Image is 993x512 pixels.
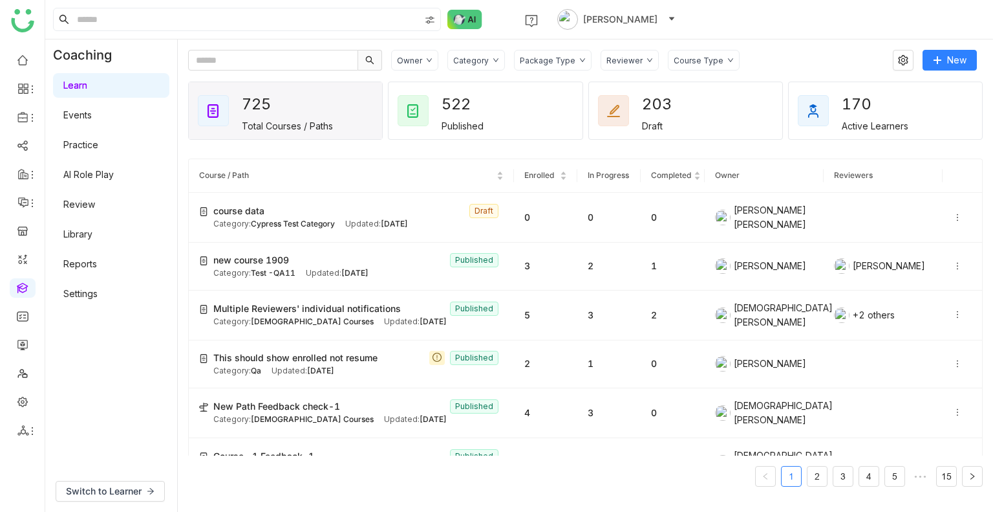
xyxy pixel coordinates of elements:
div: [DEMOGRAPHIC_DATA][PERSON_NAME] [715,301,813,329]
div: 522 [442,91,488,118]
a: 5 [885,467,904,486]
div: 170 [842,91,888,118]
span: [DATE] [420,317,447,326]
div: Updated: [345,218,408,230]
li: 15 [936,466,957,487]
a: Reports [63,258,97,269]
td: 3 [577,291,641,340]
div: Active Learners [842,120,908,131]
div: Course Type [674,56,723,65]
td: 0 [577,438,641,488]
div: Category: [213,316,374,328]
img: 684a959c82a3912df7c0cd23 [715,210,731,225]
div: Updated: [272,365,334,377]
button: Previous Page [755,466,776,487]
td: 5 [514,291,577,340]
img: help.svg [525,14,538,27]
div: Updated: [384,316,447,328]
span: Completed [651,170,691,180]
a: Events [63,109,92,120]
img: draft_courses.svg [606,103,621,118]
div: 203 [642,91,689,118]
img: create-new-course.svg [199,207,208,216]
td: 0 [514,438,577,488]
a: 4 [859,467,879,486]
img: published_courses.svg [405,103,421,118]
img: 684a9b06de261c4b36a3cf65 [715,405,731,421]
td: 0 [577,193,641,243]
img: 684a9aedde261c4b36a3ced9 [715,356,731,372]
span: Course -1 Feedback-1 [213,449,314,463]
img: avatar [557,9,578,30]
button: Next Page [962,466,983,487]
div: Category: [213,218,335,230]
span: Switch to Learner [66,484,142,498]
a: Review [63,199,95,210]
td: 0 [514,193,577,243]
nz-tag: Published [450,351,498,365]
div: Category: [213,414,374,426]
img: 684a9b6bde261c4b36a3d2e3 [834,307,849,323]
img: create-new-course.svg [199,305,208,314]
span: In Progress [588,170,629,180]
a: 1 [782,467,801,486]
li: 2 [807,466,827,487]
td: 2 [577,243,641,291]
span: [DEMOGRAPHIC_DATA] Courses [251,317,374,326]
img: 684a9b22de261c4b36a3d00f [834,258,849,274]
div: Total Courses / Paths [242,120,333,131]
div: [PERSON_NAME] [834,258,932,274]
td: 3 [514,243,577,291]
a: Learn [63,80,87,91]
a: Practice [63,139,98,150]
li: 4 [859,466,879,487]
span: Cypress Test Category [251,219,335,228]
div: 725 [242,91,288,118]
img: search-type.svg [425,15,435,25]
div: Updated: [384,414,447,426]
span: new course 1909 [213,253,289,267]
nz-tag: Published [450,302,498,316]
img: create-new-path.svg [199,403,208,412]
li: 1 [781,466,802,487]
div: [PERSON_NAME] [715,258,813,274]
div: [PERSON_NAME] [PERSON_NAME] [715,203,813,232]
div: Category: [213,365,261,377]
div: Published [442,120,484,131]
img: active_learners.svg [806,103,821,118]
span: This should show enrolled not resume [213,351,378,365]
td: 0 [641,388,704,438]
nz-tag: Published [450,253,498,267]
span: Multiple Reviewers' individual notifications [213,302,401,316]
span: ••• [910,466,931,487]
button: New [923,50,977,71]
td: 0 [641,438,704,488]
li: Next 5 Pages [910,466,931,487]
span: [DATE] [341,268,368,278]
span: Course / Path [199,170,249,180]
img: 684a9b06de261c4b36a3cf65 [715,307,731,323]
a: 3 [833,467,853,486]
span: New [947,53,966,67]
span: Qa [251,366,261,375]
div: [DEMOGRAPHIC_DATA][PERSON_NAME] [715,449,813,477]
td: 1 [641,243,704,291]
td: 2 [641,291,704,340]
img: create-new-course.svg [199,256,208,265]
div: Package Type [520,56,575,65]
nz-tag: Published [450,399,498,414]
span: New Path Feedback check-1 [213,399,340,414]
a: AI Role Play [63,169,114,180]
img: 684a9b06de261c4b36a3cf65 [715,455,731,471]
img: create-new-course.svg [199,354,208,363]
div: [DEMOGRAPHIC_DATA][PERSON_NAME] [715,399,813,427]
span: Test -QA11 [251,268,295,278]
button: Switch to Learner [56,481,165,502]
span: [DATE] [307,366,334,375]
td: 3 [577,388,641,438]
td: 0 [641,340,704,388]
td: 1 [577,340,641,388]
